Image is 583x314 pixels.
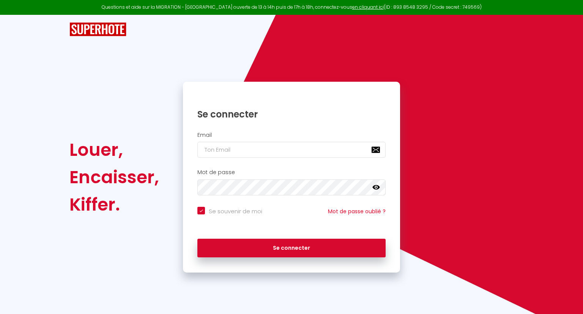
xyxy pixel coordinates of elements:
a: Mot de passe oublié ? [328,208,386,215]
img: SuperHote logo [69,22,126,36]
button: Se connecter [197,239,386,258]
input: Ton Email [197,142,386,158]
div: Encaisser, [69,163,159,191]
h2: Mot de passe [197,169,386,176]
h1: Se connecter [197,108,386,120]
h2: Email [197,132,386,138]
div: Louer, [69,136,159,163]
div: Kiffer. [69,191,159,218]
a: en cliquant ici [352,4,384,10]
